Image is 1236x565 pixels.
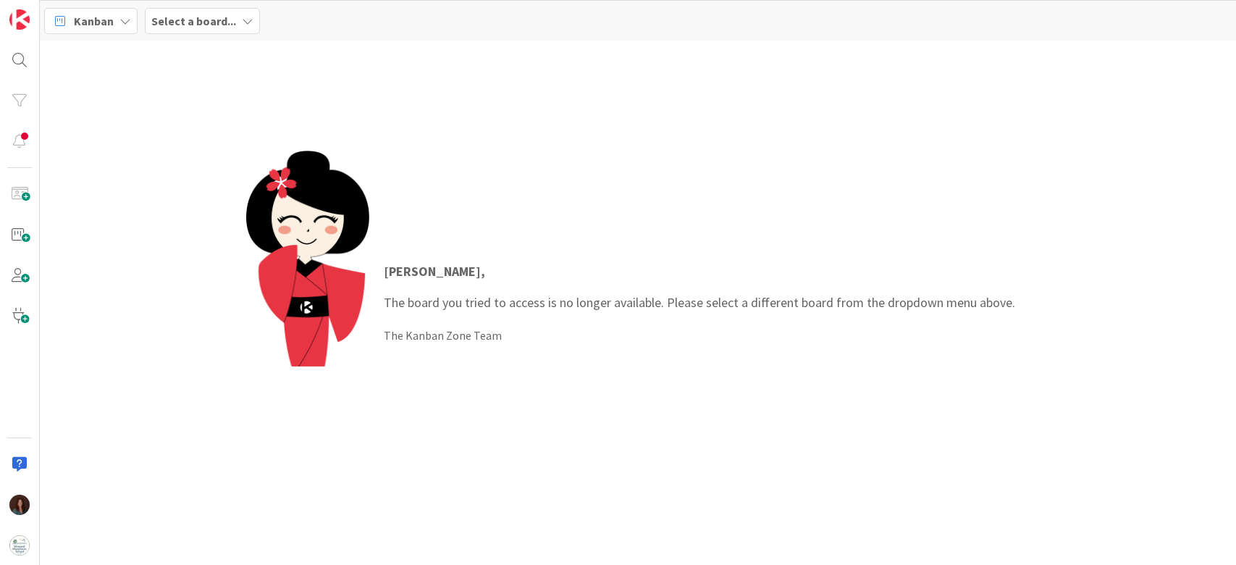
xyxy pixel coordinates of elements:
[9,535,30,556] img: avatar
[74,12,114,30] span: Kanban
[151,14,236,28] b: Select a board...
[384,263,485,280] strong: [PERSON_NAME] ,
[384,327,1015,344] div: The Kanban Zone Team
[9,9,30,30] img: Visit kanbanzone.com
[384,261,1015,312] p: The board you tried to access is no longer available. Please select a different board from the dr...
[9,495,30,515] img: RF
